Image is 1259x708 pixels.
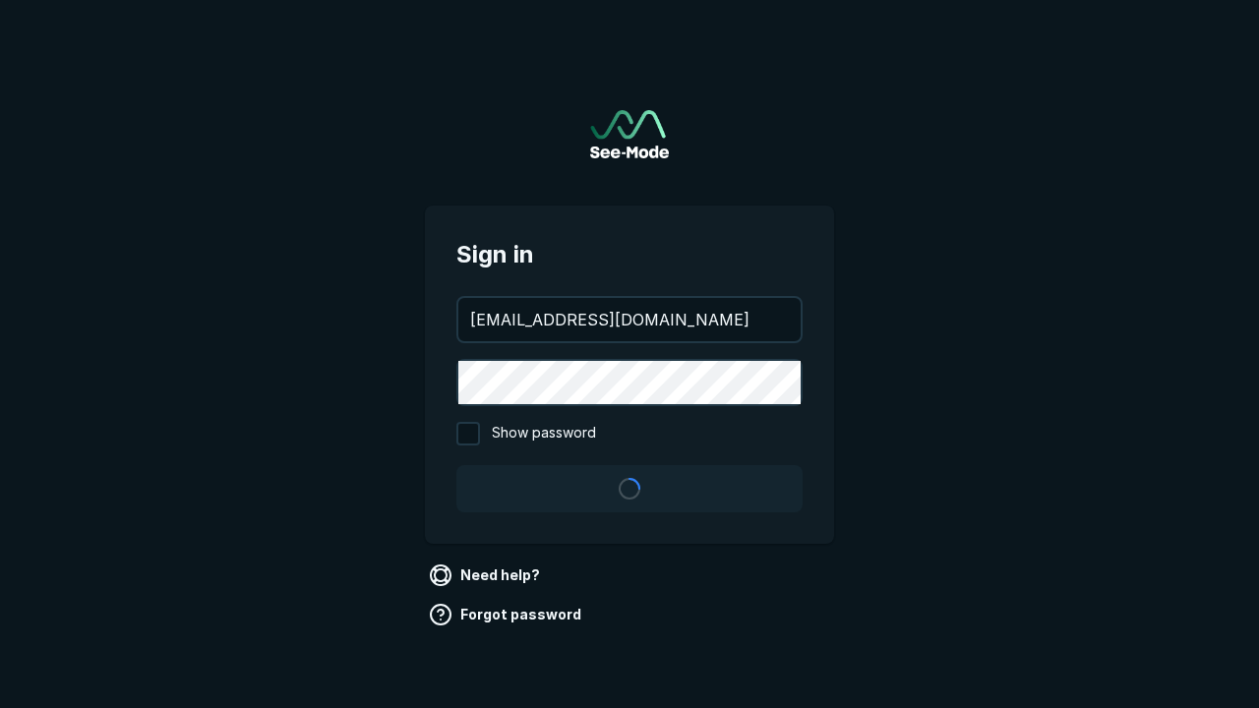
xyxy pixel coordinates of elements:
a: Need help? [425,560,548,591]
span: Show password [492,422,596,445]
a: Go to sign in [590,110,669,158]
span: Sign in [456,237,803,272]
img: See-Mode Logo [590,110,669,158]
input: your@email.com [458,298,801,341]
a: Forgot password [425,599,589,630]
